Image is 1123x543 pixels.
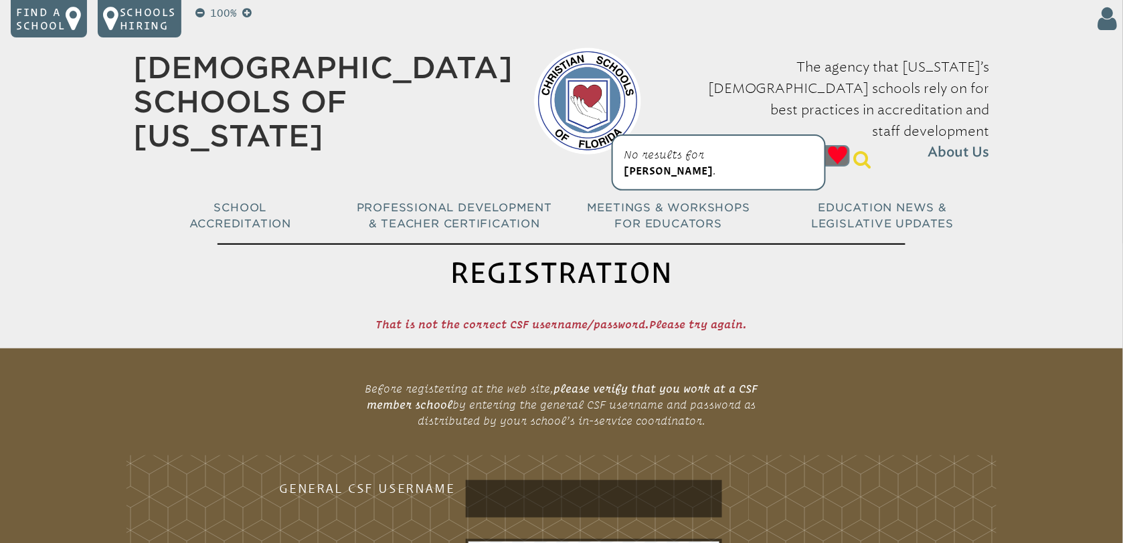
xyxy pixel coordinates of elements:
[189,201,291,230] span: School Accreditation
[624,146,814,179] p: No results for .
[218,243,905,300] h1: Registration
[241,480,455,496] h3: General CSF Username
[133,50,513,153] a: [DEMOGRAPHIC_DATA] Schools of [US_STATE]
[811,201,954,230] span: Education News & Legislative Updates
[587,201,750,230] span: Meetings & Workshops for Educators
[120,5,176,32] p: Schools Hiring
[357,201,552,230] span: Professional Development & Teacher Certification
[624,165,713,177] span: [PERSON_NAME]
[207,5,240,21] p: 100%
[367,383,758,411] b: please verify that you work at a CSF member school
[663,56,990,163] p: The agency that [US_STATE]’s [DEMOGRAPHIC_DATA] schools rely on for best practices in accreditati...
[534,47,641,154] img: csf-logo-web-colors.png
[928,142,990,163] span: About Us
[650,318,748,330] span: Please try again.
[342,375,781,434] p: Before registering at the web site, by entering the general CSF username and password as distribu...
[16,5,66,32] p: Find a school
[342,311,781,338] p: That is not the correct CSF username/password.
